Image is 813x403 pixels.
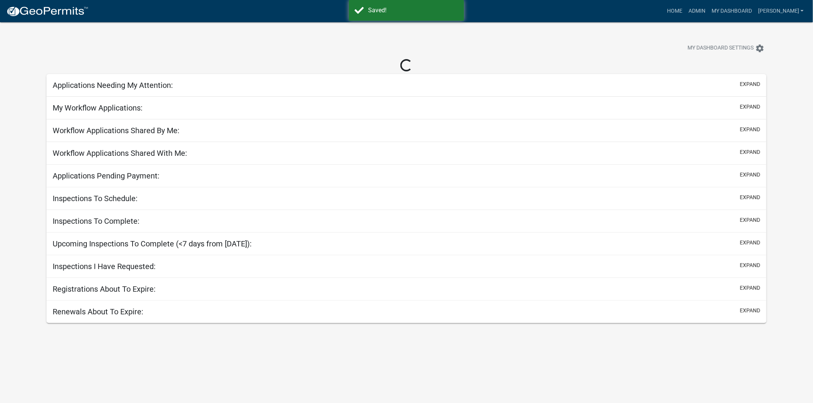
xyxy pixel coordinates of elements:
[740,148,760,156] button: expand
[740,103,760,111] button: expand
[708,4,755,18] a: My Dashboard
[740,261,760,269] button: expand
[368,6,458,15] div: Saved!
[685,4,708,18] a: Admin
[53,307,143,316] h5: Renewals About To Expire:
[53,216,139,226] h5: Inspections To Complete:
[740,239,760,247] button: expand
[53,81,173,90] h5: Applications Needing My Attention:
[53,149,187,158] h5: Workflow Applications Shared With Me:
[755,44,765,53] i: settings
[53,262,156,271] h5: Inspections I Have Requested:
[740,284,760,292] button: expand
[740,193,760,201] button: expand
[53,171,159,180] h5: Applications Pending Payment:
[53,239,252,248] h5: Upcoming Inspections To Complete (<7 days from [DATE]):
[740,126,760,134] button: expand
[53,126,179,135] h5: Workflow Applications Shared By Me:
[682,41,771,56] button: My Dashboard Settingssettings
[53,284,156,294] h5: Registrations About To Expire:
[664,4,685,18] a: Home
[755,4,807,18] a: [PERSON_NAME]
[740,216,760,224] button: expand
[740,307,760,315] button: expand
[688,44,754,53] span: My Dashboard Settings
[53,194,138,203] h5: Inspections To Schedule:
[740,80,760,88] button: expand
[53,103,143,112] h5: My Workflow Applications:
[740,171,760,179] button: expand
